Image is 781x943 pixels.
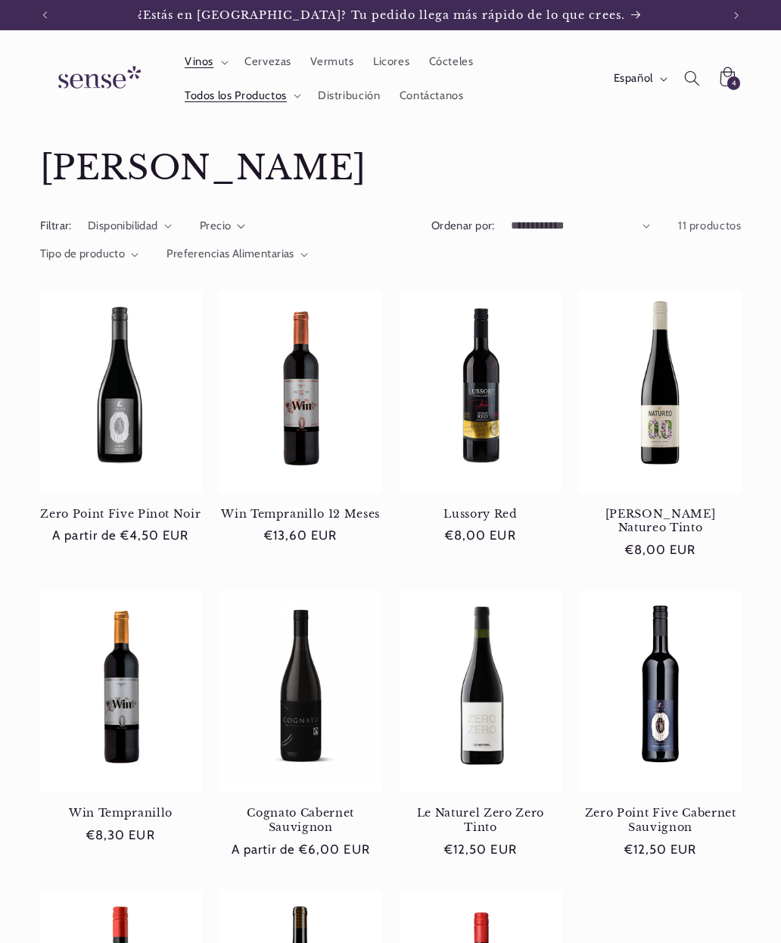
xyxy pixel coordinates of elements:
span: Vinos [185,54,213,69]
span: Vermuts [310,54,353,69]
span: Precio [200,219,232,232]
span: 11 productos [678,219,742,232]
a: Vermuts [301,45,364,79]
summary: Todos los Productos [175,79,308,112]
a: Cervezas [235,45,300,79]
span: Español [614,70,653,87]
span: Todos los Productos [185,89,287,103]
h1: [PERSON_NAME] [40,147,742,190]
summary: Vinos [175,45,235,79]
summary: Búsqueda [674,61,709,96]
summary: Disponibilidad (0 seleccionado) [88,218,172,235]
span: Disponibilidad [88,219,158,232]
span: ¿Estás en [GEOGRAPHIC_DATA]? Tu pedido llega más rápido de lo que crees. [138,8,625,22]
span: 4 [732,76,736,90]
a: Lussory Red [400,507,562,521]
a: Cócteles [419,45,483,79]
summary: Tipo de producto (0 seleccionado) [40,246,139,263]
a: Win Tempranillo [40,806,202,820]
span: Cócteles [429,54,474,69]
span: Distribución [318,89,381,103]
label: Ordenar por: [431,219,495,232]
a: Zero Point Five Pinot Noir [40,507,202,521]
summary: Precio [200,218,245,235]
button: Español [604,64,674,94]
a: Distribución [308,79,390,112]
span: Cervezas [244,54,291,69]
a: Contáctanos [390,79,473,112]
span: Tipo de producto [40,247,126,260]
span: Preferencias Alimentarias [166,247,294,260]
a: Cognato Cabernet Sauvignon [219,806,381,834]
img: Sense [40,57,154,100]
a: Sense [34,51,160,107]
a: Licores [363,45,419,79]
h2: Filtrar: [40,218,72,235]
summary: Preferencias Alimentarias (0 seleccionado) [166,246,308,263]
span: Contáctanos [400,89,464,103]
span: Licores [373,54,409,69]
a: Win Tempranillo 12 Meses [219,507,381,521]
a: Zero Point Five Cabernet Sauvignon [580,806,742,834]
a: Le Naturel Zero Zero Tinto [400,806,562,834]
a: [PERSON_NAME] Natureo Tinto [580,507,742,535]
